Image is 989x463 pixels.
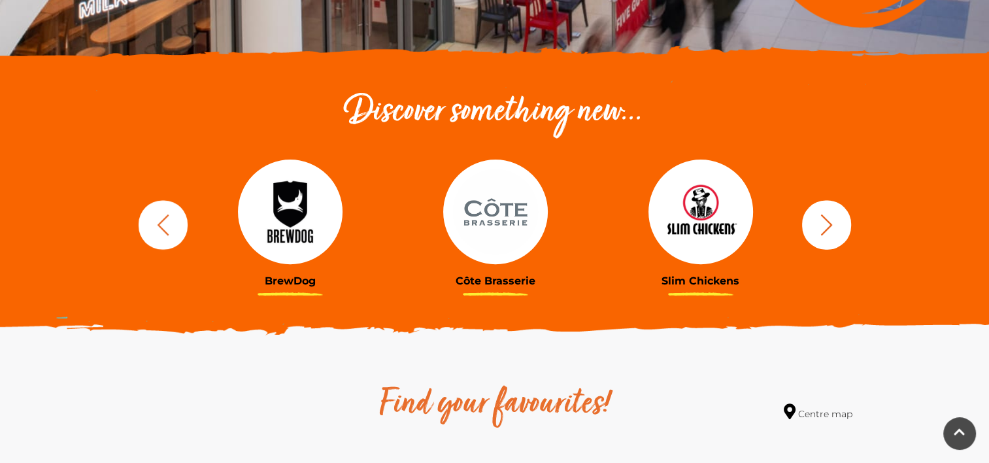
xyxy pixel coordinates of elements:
h3: Slim Chickens [608,275,794,287]
a: Centre map [784,403,852,421]
h2: Find your favourites! [256,384,733,426]
a: Côte Brasserie [403,160,588,287]
h3: Côte Brasserie [403,275,588,287]
a: Slim Chickens [608,160,794,287]
h2: Discover something new... [132,92,858,133]
a: BrewDog [197,160,383,287]
h3: BrewDog [197,275,383,287]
